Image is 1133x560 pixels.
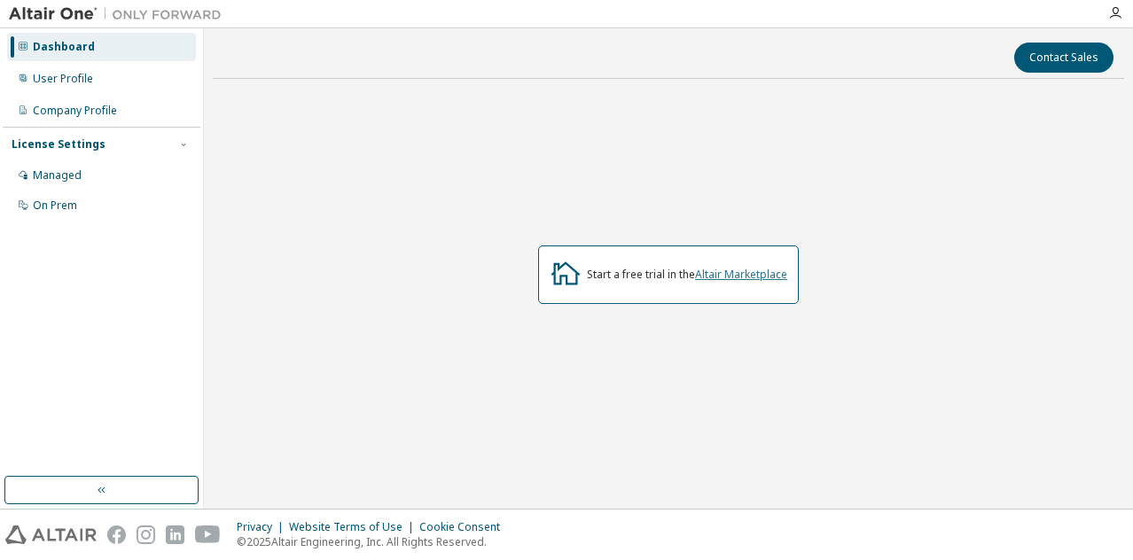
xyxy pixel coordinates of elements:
[419,520,511,534] div: Cookie Consent
[33,198,77,213] div: On Prem
[33,168,82,183] div: Managed
[1014,43,1113,73] button: Contact Sales
[33,72,93,86] div: User Profile
[166,525,184,544] img: linkedin.svg
[107,525,126,544] img: facebook.svg
[137,525,155,544] img: instagram.svg
[289,520,419,534] div: Website Terms of Use
[33,40,95,54] div: Dashboard
[695,267,787,282] a: Altair Marketplace
[5,525,97,544] img: altair_logo.svg
[237,534,511,549] p: © 2025 Altair Engineering, Inc. All Rights Reserved.
[195,525,221,544] img: youtube.svg
[33,104,117,118] div: Company Profile
[9,5,231,23] img: Altair One
[237,520,289,534] div: Privacy
[12,137,105,152] div: License Settings
[587,268,787,282] div: Start a free trial in the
